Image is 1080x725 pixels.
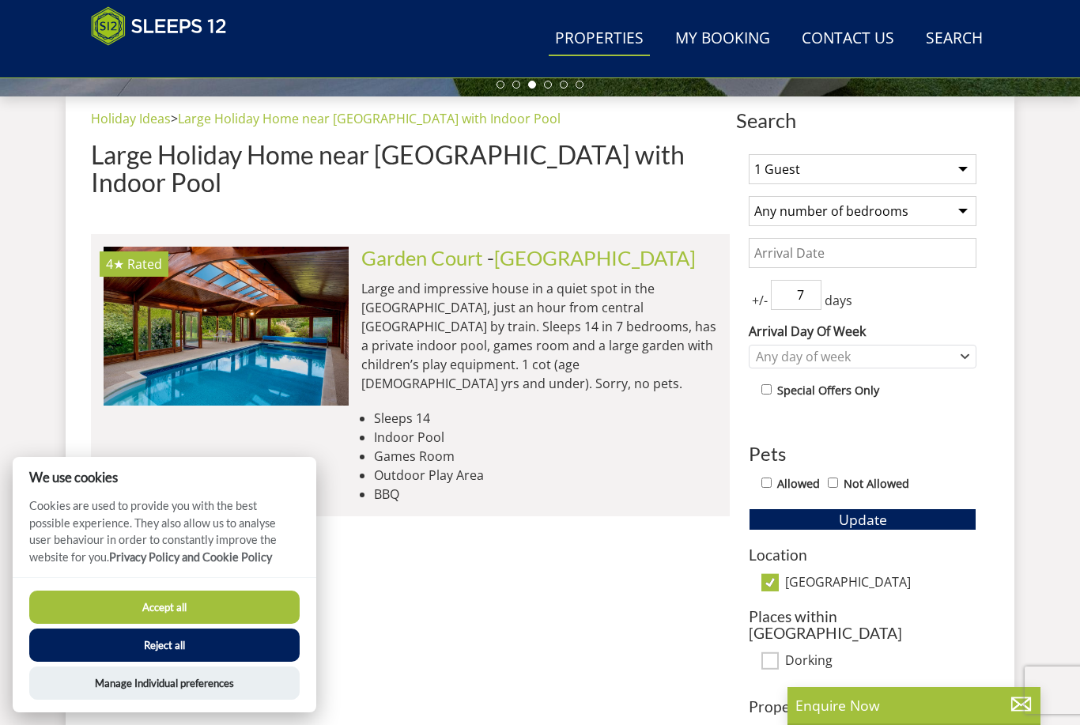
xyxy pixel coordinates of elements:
label: Not Allowed [844,475,909,493]
h3: Property Type [749,698,976,715]
span: - [487,246,696,270]
span: Garden Court has a 4 star rating under the Quality in Tourism Scheme [106,255,124,273]
li: Outdoor Play Area [374,466,717,485]
button: Update [749,508,976,531]
span: > [171,110,178,127]
a: Search [920,21,989,57]
h3: Location [749,546,976,563]
div: Combobox [749,345,976,368]
button: Accept all [29,591,300,624]
h2: We use cookies [13,470,316,485]
p: Cookies are used to provide you with the best possible experience. They also allow us to analyse ... [13,497,316,577]
a: Holiday Ideas [91,110,171,127]
span: Rated [127,255,162,273]
iframe: Customer reviews powered by Trustpilot [83,55,249,69]
h3: Pets [749,444,976,464]
span: +/- [749,291,771,310]
p: Large and impressive house in a quiet spot in the [GEOGRAPHIC_DATA], just an hour from central [G... [361,279,717,393]
input: Arrival Date [749,238,976,268]
label: Special Offers Only [777,382,879,399]
h3: Places within [GEOGRAPHIC_DATA] [749,608,976,641]
button: Reject all [29,629,300,662]
a: [GEOGRAPHIC_DATA] [494,246,696,270]
label: [GEOGRAPHIC_DATA] [785,575,976,592]
a: Privacy Policy and Cookie Policy [109,550,272,564]
li: Indoor Pool [374,428,717,447]
div: Any day of week [752,348,957,365]
img: Sleeps 12 [91,6,227,46]
span: days [821,291,855,310]
label: Dorking [785,653,976,670]
button: Manage Individual preferences [29,666,300,700]
h1: Large Holiday Home near [GEOGRAPHIC_DATA] with Indoor Pool [91,141,730,196]
a: Large Holiday Home near [GEOGRAPHIC_DATA] with Indoor Pool [178,110,561,127]
span: Update [839,510,887,529]
a: My Booking [669,21,776,57]
img: garden-court-surrey-pool-holiday-sleeps12.original.jpg [104,247,349,405]
li: Games Room [374,447,717,466]
a: Contact Us [795,21,901,57]
a: 4★ Rated [104,247,349,405]
p: Enquire Now [795,695,1033,716]
a: Garden Court [361,246,483,270]
span: Search [736,109,989,131]
label: Arrival Day Of Week [749,322,976,341]
li: BBQ [374,485,717,504]
li: Sleeps 14 [374,409,717,428]
a: Properties [549,21,650,57]
label: Allowed [777,475,820,493]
